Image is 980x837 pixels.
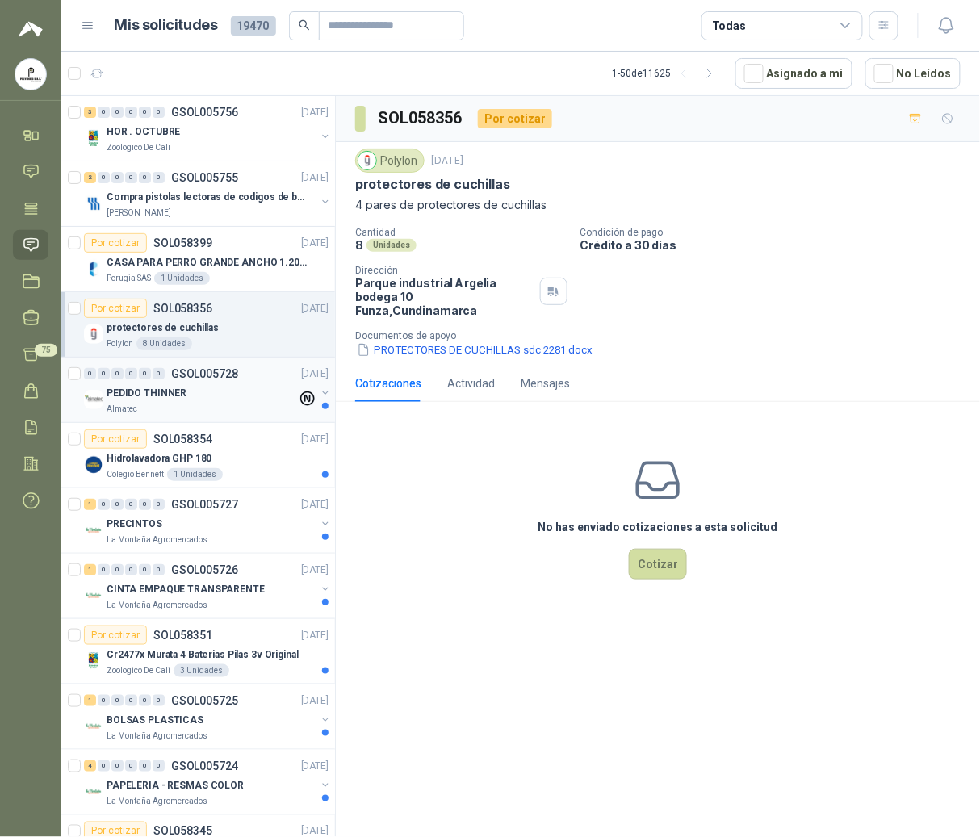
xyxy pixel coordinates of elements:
[153,107,165,118] div: 0
[521,375,570,392] div: Mensajes
[107,190,308,205] p: Compra pistolas lectoras de codigos de barras
[865,58,961,89] button: No Leídos
[107,207,171,220] p: [PERSON_NAME]
[84,194,103,213] img: Company Logo
[98,499,110,510] div: 0
[355,341,594,358] button: PROTECTORES DE CUCHILLAS sdc 2281.docx
[355,176,510,193] p: protectores de cuchillas
[355,238,363,252] p: 8
[13,340,48,370] a: 75
[84,756,332,808] a: 4 0 0 0 0 0 GSOL005724[DATE] Company LogoPAPELERIA - RESMAS COLORLa Montaña Agromercados
[111,499,124,510] div: 0
[84,103,332,154] a: 3 0 0 0 0 0 GSOL005756[DATE] Company LogoHOR . OCTUBREZoologico De Cali
[231,16,276,36] span: 19470
[301,432,329,447] p: [DATE]
[107,403,137,416] p: Almatec
[61,423,335,488] a: Por cotizarSOL058354[DATE] Company LogoHidrolavadora GHP 180Colegio Bennett1 Unidades
[301,301,329,316] p: [DATE]
[136,337,192,350] div: 8 Unidades
[84,324,103,344] img: Company Logo
[84,651,103,671] img: Company Logo
[125,172,137,183] div: 0
[98,760,110,772] div: 0
[111,107,124,118] div: 0
[84,429,147,449] div: Por cotizar
[107,272,151,285] p: Perugia SAS
[84,259,103,278] img: Company Logo
[107,730,207,743] p: La Montaña Agromercados
[154,272,210,285] div: 1 Unidades
[107,582,265,597] p: CINTA EMPAQUE TRANSPARENTE
[61,292,335,358] a: Por cotizarSOL058356[DATE] Company Logoprotectores de cuchillasPolylon8 Unidades
[538,518,778,536] h3: No has enviado cotizaciones a esta solicitud
[125,368,137,379] div: 0
[301,693,329,709] p: [DATE]
[111,368,124,379] div: 0
[98,695,110,706] div: 0
[355,265,534,276] p: Dirección
[580,227,974,238] p: Condición de pago
[84,172,96,183] div: 2
[447,375,495,392] div: Actividad
[153,630,212,641] p: SOL058351
[301,497,329,513] p: [DATE]
[107,337,133,350] p: Polylon
[153,172,165,183] div: 0
[171,172,238,183] p: GSOL005755
[107,386,186,401] p: PEDIDO THINNER
[111,695,124,706] div: 0
[355,375,421,392] div: Cotizaciones
[19,19,43,39] img: Logo peakr
[171,564,238,575] p: GSOL005726
[84,364,332,416] a: 0 0 0 0 0 0 GSOL005728[DATE] Company LogoPEDIDO THINNERAlmatec
[139,564,151,575] div: 0
[171,695,238,706] p: GSOL005725
[107,534,207,546] p: La Montaña Agromercados
[84,691,332,743] a: 1 0 0 0 0 0 GSOL005725[DATE] Company LogoBOLSAS PLASTICASLa Montaña Agromercados
[355,196,961,214] p: 4 pares de protectores de cuchillas
[139,695,151,706] div: 0
[301,105,329,120] p: [DATE]
[107,713,203,728] p: BOLSAS PLASTICAS
[111,760,124,772] div: 0
[84,564,96,575] div: 1
[153,368,165,379] div: 0
[355,149,425,173] div: Polylon
[301,366,329,382] p: [DATE]
[84,299,147,318] div: Por cotizar
[125,695,137,706] div: 0
[84,368,96,379] div: 0
[84,521,103,540] img: Company Logo
[171,368,238,379] p: GSOL005728
[98,368,110,379] div: 0
[431,153,463,169] p: [DATE]
[478,109,552,128] div: Por cotizar
[355,227,567,238] p: Cantidad
[139,172,151,183] div: 0
[84,626,147,645] div: Por cotizar
[139,499,151,510] div: 0
[84,695,96,706] div: 1
[107,320,219,336] p: protectores de cuchillas
[111,564,124,575] div: 0
[171,760,238,772] p: GSOL005724
[139,368,151,379] div: 0
[84,455,103,475] img: Company Logo
[107,778,244,793] p: PAPELERIA - RESMAS COLOR
[107,664,170,677] p: Zoologico De Cali
[125,107,137,118] div: 0
[153,499,165,510] div: 0
[111,172,124,183] div: 0
[301,759,329,774] p: [DATE]
[139,760,151,772] div: 0
[107,517,162,532] p: PRECINTOS
[301,628,329,643] p: [DATE]
[153,433,212,445] p: SOL058354
[84,499,96,510] div: 1
[366,239,417,252] div: Unidades
[115,14,218,37] h1: Mis solicitudes
[84,168,332,220] a: 2 0 0 0 0 0 GSOL005755[DATE] Company LogoCompra pistolas lectoras de codigos de barras[PERSON_NAME]
[107,647,299,663] p: Cr2477x Murata 4 Baterias Pilas 3v Original
[98,172,110,183] div: 0
[629,549,687,580] button: Cotizar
